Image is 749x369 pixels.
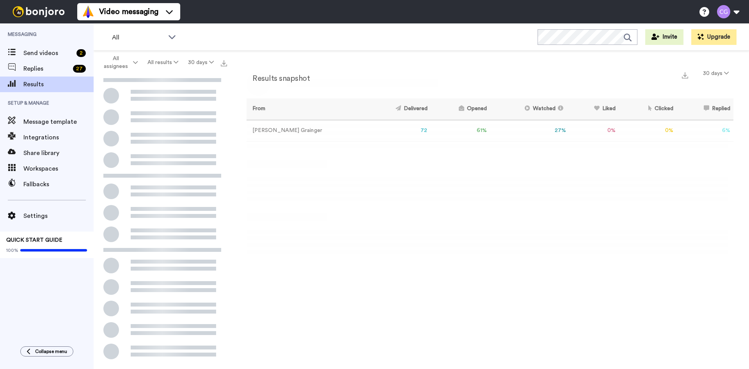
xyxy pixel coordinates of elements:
button: Invite [645,29,683,45]
button: Export a summary of each team member’s results that match this filter now. [680,69,690,80]
span: 100% [6,247,18,253]
button: 30 days [183,55,218,70]
span: Send videos [23,48,73,58]
span: Settings [23,211,94,221]
span: Integrations [23,133,94,142]
th: Opened [431,98,490,120]
img: vm-color.svg [82,5,94,18]
img: export.svg [221,60,227,66]
td: 27 % [490,120,570,141]
span: Video messaging [99,6,158,17]
span: Results [23,80,94,89]
span: Message template [23,117,94,127]
th: Liked [569,98,619,120]
h2: Results snapshot [247,74,310,83]
img: export.svg [682,72,688,78]
th: Clicked [619,98,676,120]
td: 0 % [619,120,676,141]
button: All results [143,55,183,70]
th: From [247,98,365,120]
td: 0 % [569,120,619,141]
td: 61 % [431,120,490,141]
button: Export all results that match these filters now. [218,57,229,68]
span: Fallbacks [23,180,94,189]
th: Replied [676,98,733,120]
span: Replies [23,64,70,73]
button: Collapse menu [20,346,73,357]
div: 27 [73,65,86,73]
td: 72 [365,120,430,141]
th: Delivered [365,98,430,120]
span: All [112,33,164,42]
span: Collapse menu [35,348,67,355]
span: QUICK START GUIDE [6,237,62,243]
button: Upgrade [691,29,737,45]
span: All assignees [100,55,131,70]
th: Watched [490,98,570,120]
button: 30 days [698,66,733,80]
button: All assignees [95,52,143,73]
td: [PERSON_NAME] Grainger [247,120,365,141]
img: bj-logo-header-white.svg [9,6,68,17]
span: Workspaces [23,164,94,173]
span: Share library [23,148,94,158]
div: 2 [76,49,86,57]
td: 6 % [676,120,733,141]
